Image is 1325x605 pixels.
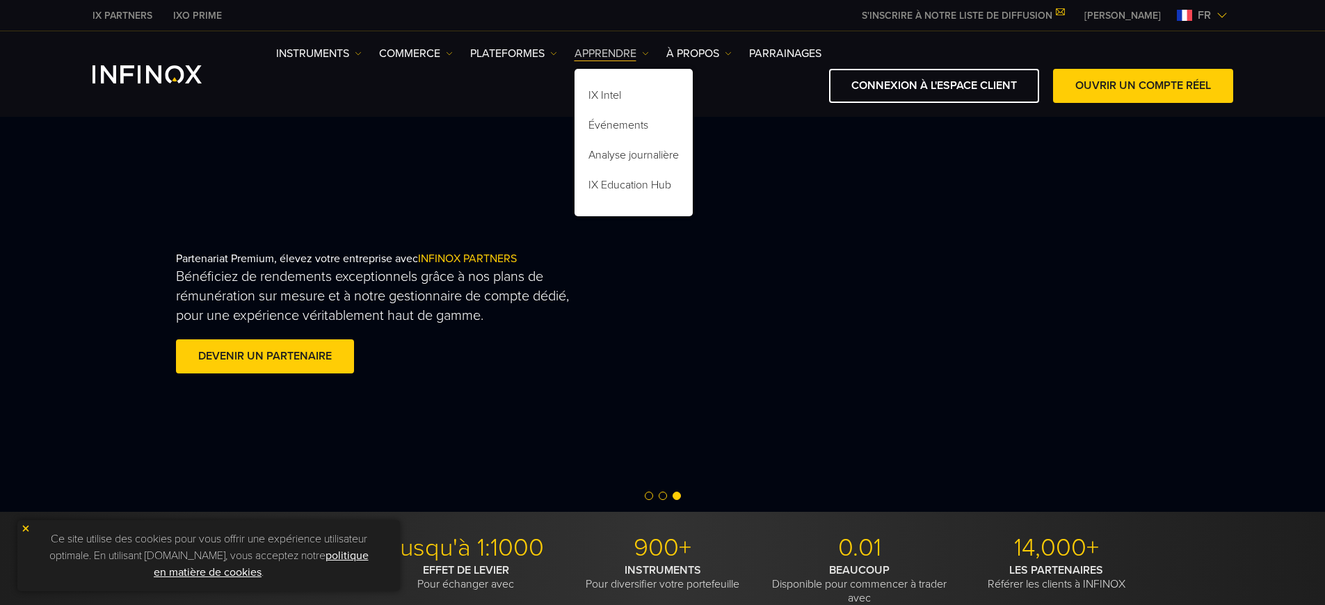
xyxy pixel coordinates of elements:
a: APPRENDRE [575,45,649,62]
p: Bénéficiez de rendements exceptionnels grâce à nos plans de rémunération sur mesure et à notre ge... [176,267,589,325]
p: Pour échanger avec [373,563,559,591]
p: Référer les clients à INFINOX [963,563,1150,591]
a: INFINOX [163,8,232,23]
strong: BEAUCOUP [829,563,890,577]
a: IX Intel [575,83,693,113]
img: yellow close icon [21,524,31,533]
strong: EFFET DE LEVIER [423,563,509,577]
a: IX Education Hub [575,172,693,202]
a: Parrainages [749,45,821,62]
span: Go to slide 2 [659,492,667,500]
p: Ce site utilise des cookies pour vous offrir une expérience utilisateur optimale. En utilisant [D... [24,527,393,584]
span: Go to slide 1 [645,492,653,500]
a: INFINOX Logo [93,65,234,83]
span: Go to slide 3 [673,492,681,500]
strong: INSTRUMENTS [625,563,701,577]
a: Événements [575,113,693,143]
p: 14,000+ [963,533,1150,563]
a: INFINOX [82,8,163,23]
p: 0.01 [766,533,953,563]
strong: LES PARTENAIRES [1009,563,1103,577]
a: INFINOX MENU [1074,8,1171,23]
a: COMMERCE [379,45,453,62]
p: 900+ [570,533,756,563]
p: Pour diversifier votre portefeuille [570,563,756,591]
span: fr [1192,7,1216,24]
p: Disponible pour commencer à trader avec [766,563,953,605]
a: CONNEXION À L'ESPACE CLIENT [829,69,1039,103]
div: Partenariat Premium, élevez votre entreprise avec [176,229,692,399]
span: INFINOX PARTNERS [418,252,517,266]
a: Devenir un partenaire [176,339,354,373]
a: OUVRIR UN COMPTE RÉEL [1053,69,1233,103]
a: À PROPOS [666,45,732,62]
p: Jusqu'à 1:1000 [373,533,559,563]
a: PLATEFORMES [470,45,557,62]
a: Analyse journalière [575,143,693,172]
a: S'INSCRIRE À NOTRE LISTE DE DIFFUSION [851,10,1074,22]
a: INSTRUMENTS [276,45,362,62]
